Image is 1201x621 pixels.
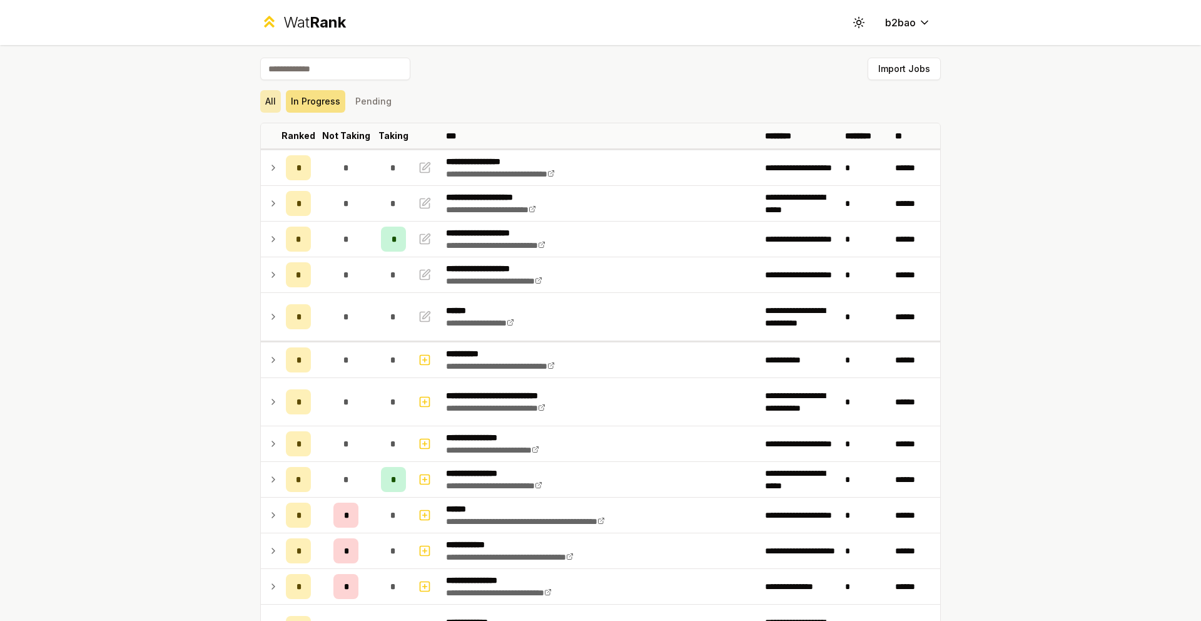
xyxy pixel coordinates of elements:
[350,90,397,113] button: Pending
[885,15,916,30] span: b2bao
[875,11,941,34] button: b2bao
[260,13,346,33] a: WatRank
[286,90,345,113] button: In Progress
[281,130,315,142] p: Ranked
[322,130,370,142] p: Not Taking
[868,58,941,80] button: Import Jobs
[310,13,346,31] span: Rank
[378,130,408,142] p: Taking
[260,90,281,113] button: All
[283,13,346,33] div: Wat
